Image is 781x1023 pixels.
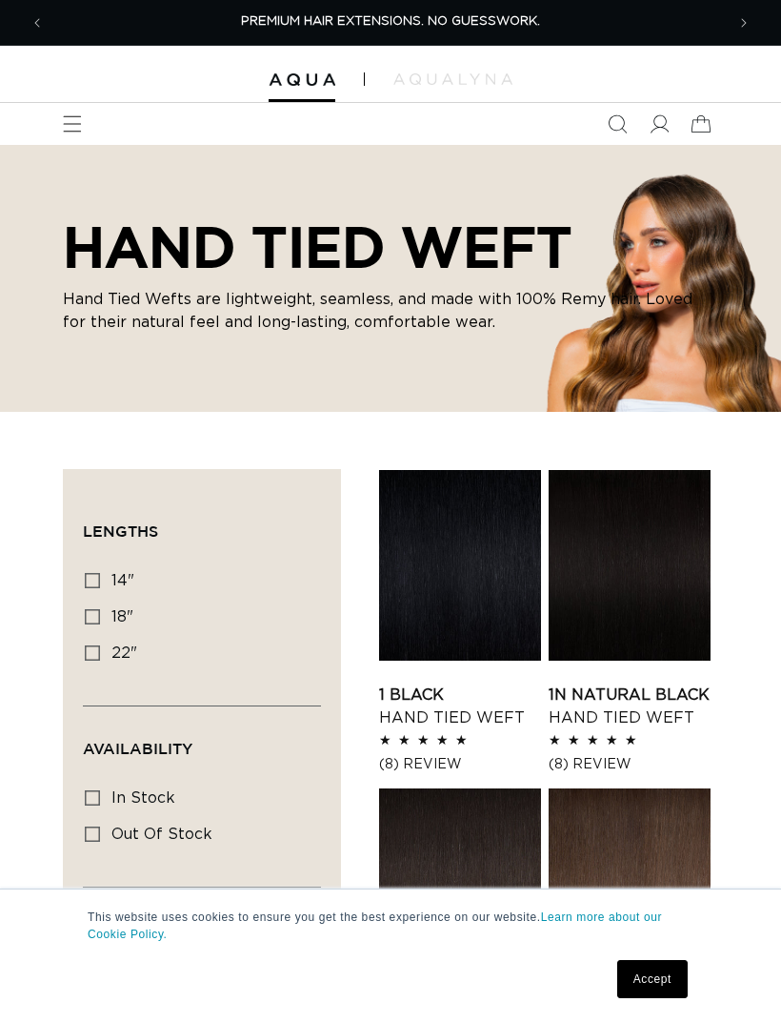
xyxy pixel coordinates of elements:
[379,684,541,729] a: 1 Black Hand Tied Weft
[549,684,711,729] a: 1N Natural Black Hand Tied Weft
[63,288,718,334] p: Hand Tied Wefts are lightweight, seamless, and made with 100% Remy hair. Loved for their natural ...
[111,573,134,588] span: 14"
[596,103,638,145] summary: Search
[241,15,540,28] span: PREMIUM HAIR EXTENSIONS. NO GUESSWORK.
[83,740,192,757] span: Availability
[617,960,688,998] a: Accept
[51,103,93,145] summary: Menu
[111,827,212,842] span: Out of stock
[111,609,133,624] span: 18"
[16,2,58,44] button: Previous announcement
[83,706,321,775] summary: Availability (0 selected)
[63,214,718,280] h2: HAND TIED WEFT
[83,489,321,558] summary: Lengths (0 selected)
[111,790,175,806] span: In stock
[88,909,693,943] p: This website uses cookies to ensure you get the best experience on our website.
[83,522,158,540] span: Lengths
[111,645,137,661] span: 22"
[269,73,335,87] img: Aqua Hair Extensions
[393,73,512,85] img: aqualyna.com
[723,2,765,44] button: Next announcement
